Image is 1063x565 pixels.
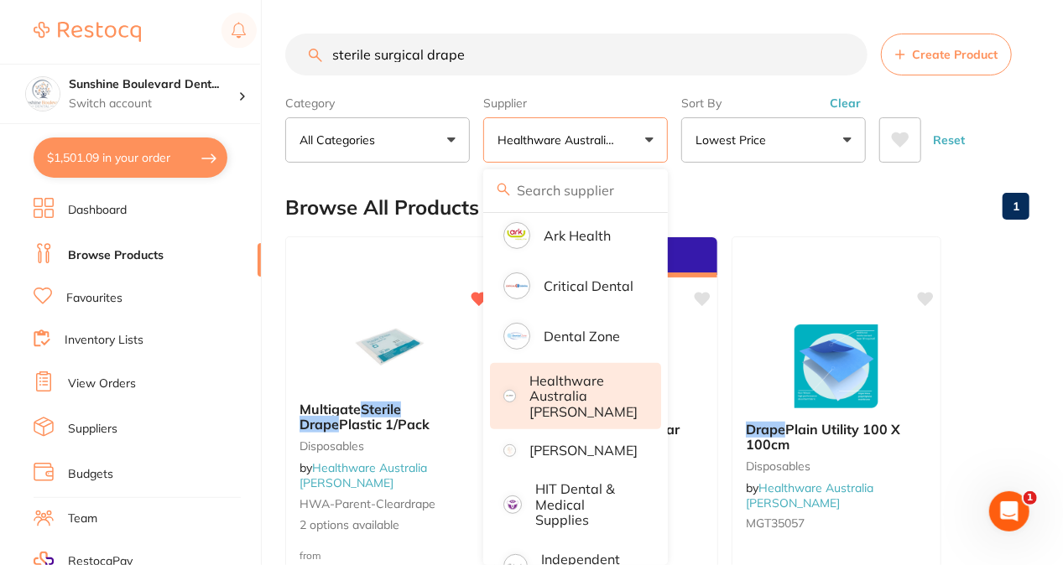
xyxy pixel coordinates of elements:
[746,422,927,453] b: Drape Plain Utility 100 X 100cm
[285,196,479,220] h2: Browse All Products
[928,117,970,163] button: Reset
[300,401,361,417] span: Multigate
[506,325,528,347] img: Dental Zone
[69,96,238,112] p: Switch account
[68,202,127,219] a: Dashboard
[506,392,513,400] img: Healthware Australia Ridley
[506,225,528,246] img: Ark Health
[68,376,136,392] a: View Orders
[881,34,1012,75] button: Create Product
[26,77,60,111] img: Sunshine Boulevard Dental
[681,117,866,163] button: Lowest Price
[681,96,866,111] label: Sort By
[336,304,445,388] img: Multigate Sterile Drape Plastic 1/Pack
[69,76,238,93] h4: Sunshine Boulevard Dental
[746,459,927,473] small: Disposables
[544,228,611,243] p: Ark Health
[300,549,321,562] span: from
[68,511,97,527] a: Team
[746,421,900,453] span: Plain Utility 100 X 100cm
[66,290,122,307] a: Favourites
[506,447,513,454] img: Henry Schein Halas
[544,278,633,293] p: Critical Dental
[483,169,668,211] input: Search supplier
[361,401,401,417] em: Sterile
[300,460,427,490] span: by
[300,460,427,490] a: Healthware Australia [PERSON_NAME]
[746,516,805,531] span: MGT35057
[34,13,141,51] a: Restocq Logo
[300,416,339,433] em: Drape
[529,373,638,419] p: Healthware Australia [PERSON_NAME]
[300,132,382,148] p: All Categories
[989,491,1029,531] iframe: Intercom live chat
[34,22,141,42] img: Restocq Logo
[529,443,638,458] p: [PERSON_NAME]
[498,132,625,148] p: Healthware Australia [PERSON_NAME]
[68,247,164,264] a: Browse Products
[696,132,773,148] p: Lowest Price
[285,117,470,163] button: All Categories
[300,496,435,511] span: HWA-parent-cleardrape
[68,421,117,438] a: Suppliers
[782,324,891,408] img: Drape Plain Utility 100 X 100cm
[746,421,785,438] em: Drape
[746,480,873,511] span: by
[746,480,873,511] a: Healthware Australia [PERSON_NAME]
[506,275,528,297] img: Critical Dental
[68,466,113,483] a: Budgets
[1003,189,1029,223] a: 1
[483,117,668,163] button: Healthware Australia [PERSON_NAME]
[535,481,638,527] p: HIT Dental & Medical Supplies
[300,517,481,534] span: 2 options available
[300,402,481,433] b: Multigate Sterile Drape Plastic 1/Pack
[339,416,430,433] span: Plastic 1/Pack
[300,439,481,453] small: Disposables
[285,34,868,75] input: Search Products
[825,96,866,111] button: Clear
[506,498,519,511] img: HIT Dental & Medical Supplies
[544,329,620,344] p: Dental Zone
[912,48,998,61] span: Create Product
[483,96,668,111] label: Supplier
[285,96,470,111] label: Category
[65,332,143,349] a: Inventory Lists
[34,137,227,178] button: $1,501.09 in your order
[1024,491,1037,505] span: 1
